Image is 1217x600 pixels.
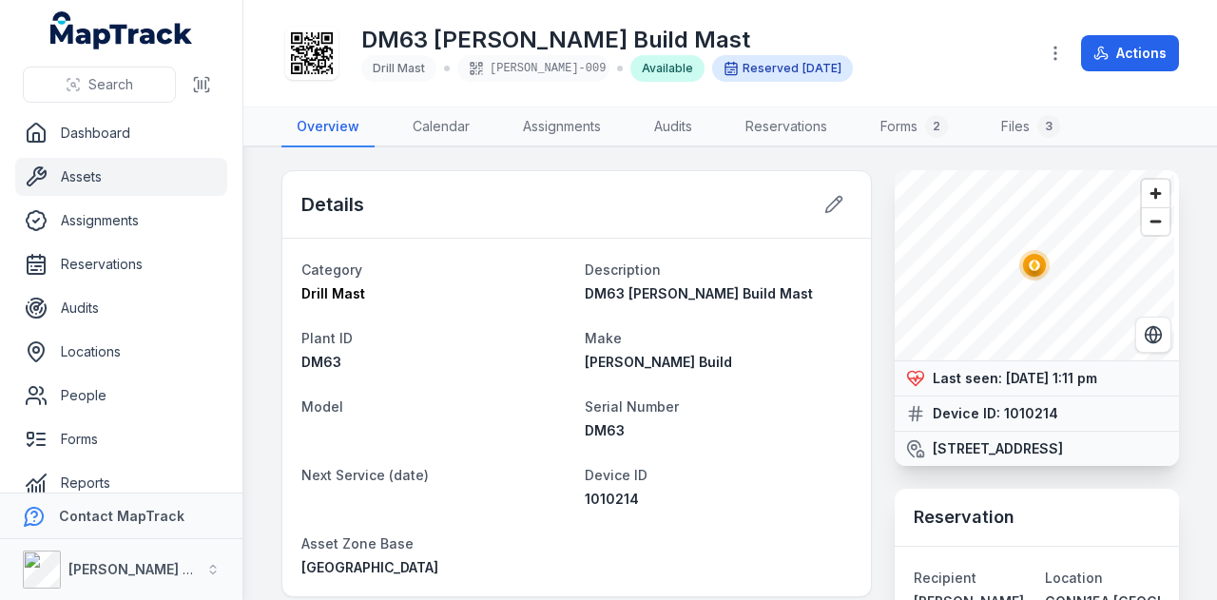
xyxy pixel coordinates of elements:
[15,245,227,283] a: Reservations
[933,404,1000,423] strong: Device ID:
[301,467,429,483] span: Next Service (date)
[301,559,438,575] span: [GEOGRAPHIC_DATA]
[914,504,1014,531] h3: Reservation
[1142,207,1169,235] button: Zoom out
[457,55,609,82] div: [PERSON_NAME]-009
[361,25,853,55] h1: DM63 [PERSON_NAME] Build Mast
[373,61,425,75] span: Drill Mast
[1081,35,1179,71] button: Actions
[585,285,813,301] span: DM63 [PERSON_NAME] Build Mast
[1135,317,1171,353] button: Switch to Satellite View
[50,11,193,49] a: MapTrack
[730,107,842,147] a: Reservations
[68,561,224,577] strong: [PERSON_NAME] Group
[865,107,963,147] a: Forms2
[914,570,976,586] span: Recipient
[15,114,227,152] a: Dashboard
[23,67,176,103] button: Search
[281,107,375,147] a: Overview
[301,330,353,346] span: Plant ID
[585,422,625,438] span: DM63
[585,354,732,370] span: [PERSON_NAME] Build
[802,61,841,76] time: 16/09/2025, 12:00:00 am
[1004,404,1058,423] strong: 1010214
[301,354,341,370] span: DM63
[933,369,1002,388] strong: Last seen:
[15,202,227,240] a: Assignments
[986,107,1075,147] a: Files3
[1142,180,1169,207] button: Zoom in
[585,261,661,278] span: Description
[15,333,227,371] a: Locations
[59,508,184,524] strong: Contact MapTrack
[15,464,227,502] a: Reports
[301,535,414,552] span: Asset Zone Base
[585,491,639,507] span: 1010214
[933,439,1063,458] strong: [STREET_ADDRESS]
[15,289,227,327] a: Audits
[301,191,364,218] h2: Details
[1006,370,1097,386] span: [DATE] 1:11 pm
[88,75,133,94] span: Search
[712,55,853,82] div: Reserved
[1045,570,1103,586] span: Location
[630,55,705,82] div: Available
[508,107,616,147] a: Assignments
[301,285,365,301] span: Drill Mast
[639,107,707,147] a: Audits
[1006,370,1097,386] time: 26/08/2025, 1:11:40 pm
[15,377,227,415] a: People
[15,420,227,458] a: Forms
[301,398,343,415] span: Model
[1037,115,1060,138] div: 3
[585,398,679,415] span: Serial Number
[925,115,948,138] div: 2
[585,330,622,346] span: Make
[397,107,485,147] a: Calendar
[15,158,227,196] a: Assets
[585,467,647,483] span: Device ID
[802,61,841,75] span: [DATE]
[301,261,362,278] span: Category
[895,170,1174,360] canvas: Map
